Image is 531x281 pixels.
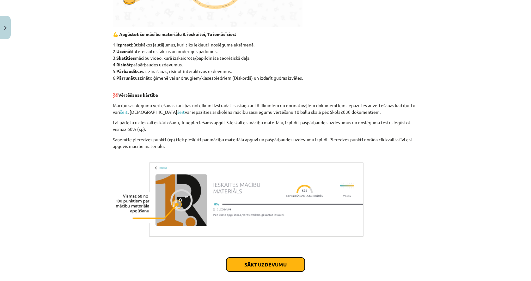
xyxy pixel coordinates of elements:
a: šeit [120,109,128,115]
p: 💯 [113,85,418,98]
strong: 💪 Apgūstot šo mācību materiālu 3. ieskaitei, Tu iemācīsies: [113,31,236,37]
strong: Skatīties [116,55,135,61]
img: icon-close-lesson-0947bae3869378f0d4975bcd49f059093ad1ed9edebbc8119c70593378902aed.svg [4,26,7,30]
p: 1. būtiskākos jautājumus, kuri tiks iekļauti noslēguma eksāmenā. 2. interesantus faktus un noderī... [113,41,418,81]
strong: Izprast [116,42,131,47]
a: šeit [177,109,185,115]
p: Lai pārietu uz ieskaites kārtošanu, ir nepieciešams apgūt 3.ieskaites mācību materiālu, izpildīt ... [113,119,418,132]
p: Mācību sasniegumu vērtēšanas kārtības noteikumi izstrādāti saskaņā ar LR likumiem un normatīvajie... [113,102,418,115]
button: Sākt uzdevumu [226,258,305,272]
strong: Pārbaudīt [116,68,137,74]
strong: Uzzināt [116,48,132,54]
strong: Pārrunāt [116,75,135,81]
p: Saņemtie pieredzes punkti (xp) tiek piešķirti par mācību materiāla apguvi un pašpārbaudes uzdevum... [113,136,418,156]
strong: Risināt [116,62,131,67]
strong: Vērtēšanas kārtība [118,92,158,98]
